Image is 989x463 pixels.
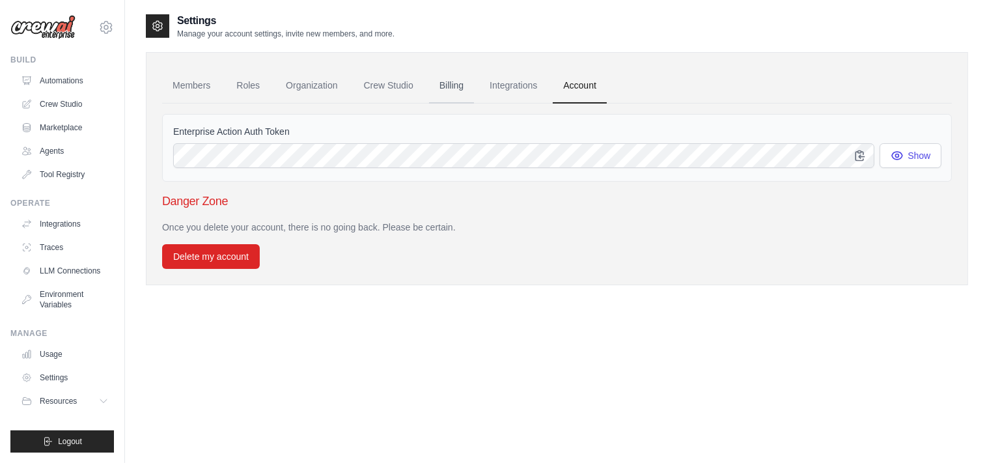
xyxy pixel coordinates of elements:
[16,344,114,365] a: Usage
[177,29,395,39] p: Manage your account settings, invite new members, and more.
[162,192,952,210] h3: Danger Zone
[275,68,348,104] a: Organization
[354,68,424,104] a: Crew Studio
[16,70,114,91] a: Automations
[162,68,221,104] a: Members
[162,244,260,269] button: Delete my account
[177,13,395,29] h2: Settings
[16,260,114,281] a: LLM Connections
[16,141,114,161] a: Agents
[16,284,114,315] a: Environment Variables
[16,214,114,234] a: Integrations
[16,367,114,388] a: Settings
[162,221,952,234] p: Once you delete your account, there is no going back. Please be certain.
[553,68,607,104] a: Account
[16,391,114,412] button: Resources
[880,143,941,168] button: Show
[40,396,77,406] span: Resources
[10,198,114,208] div: Operate
[10,328,114,339] div: Manage
[173,125,941,138] label: Enterprise Action Auth Token
[16,164,114,185] a: Tool Registry
[16,237,114,258] a: Traces
[58,436,82,447] span: Logout
[16,117,114,138] a: Marketplace
[10,15,76,40] img: Logo
[10,55,114,65] div: Build
[479,68,548,104] a: Integrations
[429,68,474,104] a: Billing
[226,68,270,104] a: Roles
[16,94,114,115] a: Crew Studio
[10,430,114,453] button: Logout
